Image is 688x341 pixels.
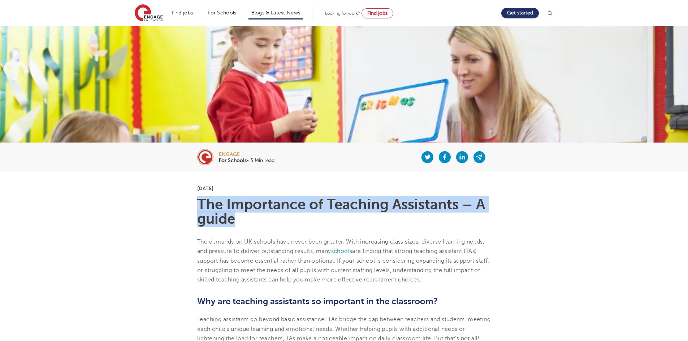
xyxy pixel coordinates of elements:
span: . [420,276,421,283]
a: Blogs & Latest News [251,10,300,16]
div: engage [219,152,274,157]
span: Looking for work? [325,11,360,16]
a: Get started [501,8,539,18]
p: [DATE] [197,186,491,191]
p: • 5 Min read [219,158,274,163]
a: schools [331,248,352,254]
b: For Schools [219,158,247,163]
img: Engage Education [135,4,163,22]
span: Why are teaching assistants so important in the classroom? [197,296,438,306]
h1: The Importance of Teaching Assistants – A guide [197,197,491,226]
a: Find jobs [362,8,393,18]
span: The demands on UK schools have never been greater. With increasing class sizes, diverse learning ... [197,239,489,283]
a: Find jobs [172,10,193,16]
span: Find jobs [367,10,388,16]
a: For Schools [208,10,236,16]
